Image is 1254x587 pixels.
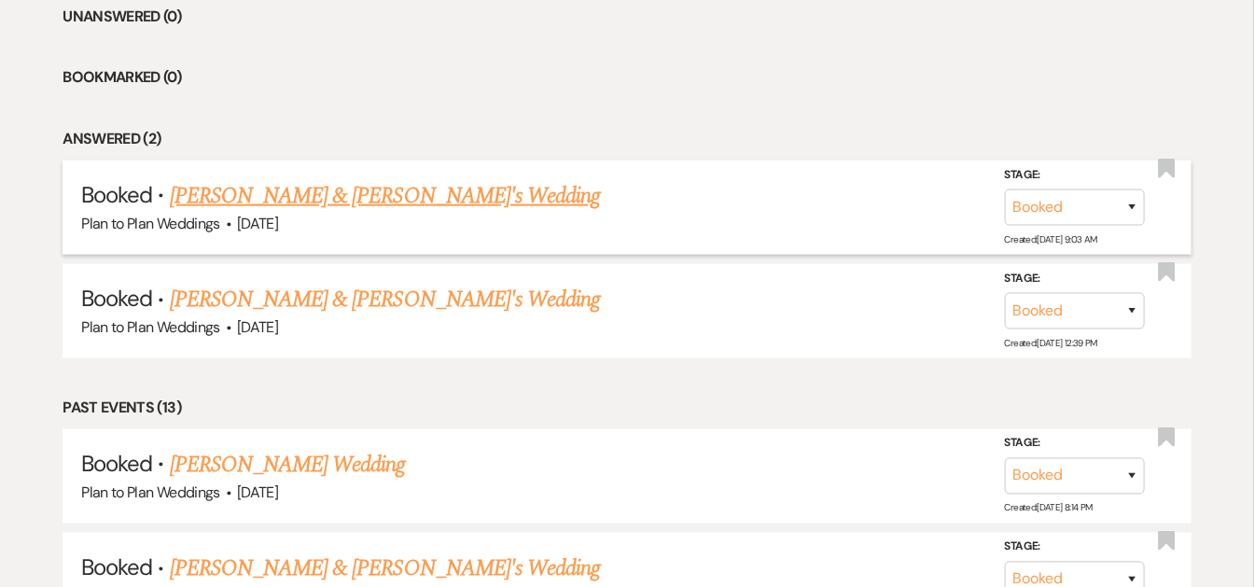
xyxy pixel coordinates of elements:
[170,283,601,316] a: [PERSON_NAME] & [PERSON_NAME]'s Wedding
[81,552,152,581] span: Booked
[81,284,152,313] span: Booked
[170,448,406,482] a: [PERSON_NAME] Wedding
[237,482,278,502] span: [DATE]
[81,317,220,337] span: Plan to Plan Weddings
[1005,269,1145,289] label: Stage:
[237,317,278,337] span: [DATE]
[63,65,1191,90] li: Bookmarked (0)
[170,552,601,585] a: [PERSON_NAME] & [PERSON_NAME]'s Wedding
[1005,165,1145,186] label: Stage:
[1005,233,1097,245] span: Created: [DATE] 9:03 AM
[63,5,1191,29] li: Unanswered (0)
[63,127,1191,151] li: Answered (2)
[81,449,152,478] span: Booked
[81,214,220,233] span: Plan to Plan Weddings
[1005,337,1097,349] span: Created: [DATE] 12:39 PM
[1005,502,1093,514] span: Created: [DATE] 8:14 PM
[63,396,1191,420] li: Past Events (13)
[1005,434,1145,454] label: Stage:
[237,214,278,233] span: [DATE]
[1005,538,1145,558] label: Stage:
[170,179,601,213] a: [PERSON_NAME] & [PERSON_NAME]'s Wedding
[81,482,220,502] span: Plan to Plan Weddings
[81,180,152,209] span: Booked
